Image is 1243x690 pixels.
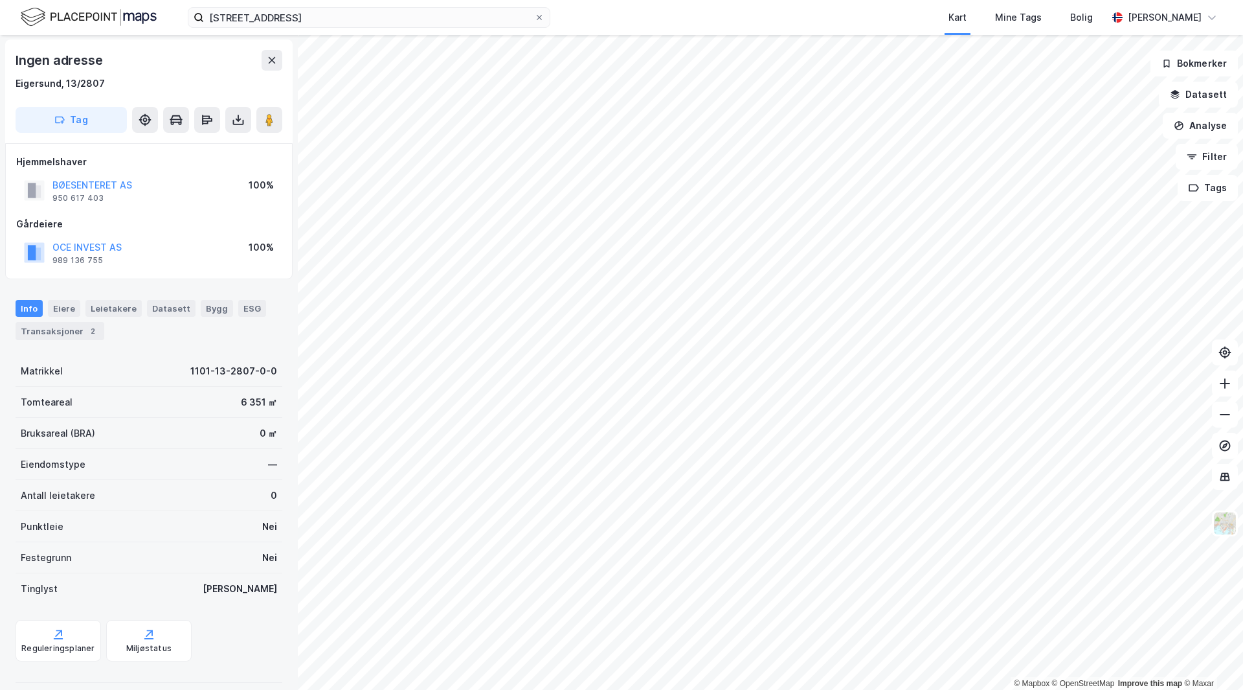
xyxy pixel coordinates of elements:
[190,363,277,379] div: 1101-13-2807-0-0
[16,76,105,91] div: Eigersund, 13/2807
[1178,628,1243,690] iframe: Chat Widget
[21,488,95,503] div: Antall leietakere
[1118,679,1182,688] a: Improve this map
[1178,175,1238,201] button: Tags
[1052,679,1115,688] a: OpenStreetMap
[16,107,127,133] button: Tag
[16,322,104,340] div: Transaksjoner
[48,300,80,317] div: Eiere
[21,363,63,379] div: Matrikkel
[21,395,73,410] div: Tomteareal
[995,10,1042,25] div: Mine Tags
[1213,511,1237,536] img: Z
[241,395,277,410] div: 6 351 ㎡
[16,300,43,317] div: Info
[262,550,277,566] div: Nei
[249,178,274,193] div: 100%
[1163,113,1238,139] button: Analyse
[21,519,63,535] div: Punktleie
[1176,144,1238,170] button: Filter
[1159,82,1238,108] button: Datasett
[203,581,277,597] div: [PERSON_NAME]
[1070,10,1093,25] div: Bolig
[21,457,85,472] div: Eiendomstype
[204,8,534,27] input: Søk på adresse, matrikkel, gårdeiere, leietakere eller personer
[86,325,99,338] div: 2
[268,457,277,472] div: —
[948,10,967,25] div: Kart
[1150,51,1238,76] button: Bokmerker
[85,300,142,317] div: Leietakere
[21,426,95,441] div: Bruksareal (BRA)
[1178,628,1243,690] div: Kontrollprogram for chat
[1014,679,1049,688] a: Mapbox
[271,488,277,503] div: 0
[52,193,104,203] div: 950 617 403
[126,643,172,654] div: Miljøstatus
[147,300,196,317] div: Datasett
[21,643,95,654] div: Reguleringsplaner
[16,50,105,71] div: Ingen adresse
[21,6,157,29] img: logo.f888ab2527a4732fd821a326f86c7f29.svg
[260,426,277,441] div: 0 ㎡
[249,240,274,255] div: 100%
[16,216,282,232] div: Gårdeiere
[201,300,233,317] div: Bygg
[262,519,277,535] div: Nei
[238,300,266,317] div: ESG
[1128,10,1202,25] div: [PERSON_NAME]
[52,255,103,266] div: 989 136 755
[21,581,58,597] div: Tinglyst
[21,550,71,566] div: Festegrunn
[16,154,282,170] div: Hjemmelshaver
